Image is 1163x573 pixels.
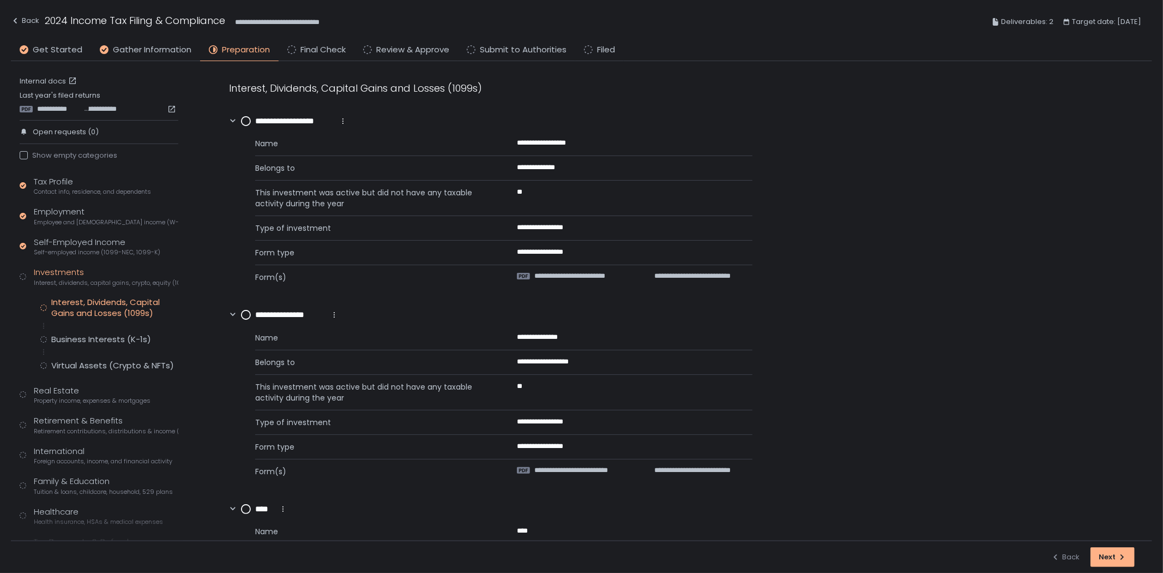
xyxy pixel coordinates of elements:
div: Back [11,14,39,27]
span: This investment was active but did not have any taxable activity during the year [255,187,491,209]
span: Review & Approve [376,44,449,56]
span: Form(s) [255,466,491,477]
button: Back [11,13,39,31]
div: Last year's filed returns [20,91,178,114]
span: Contact info, residence, and dependents [34,188,151,196]
div: Real Estate [34,385,150,405]
span: Interest, dividends, capital gains, crypto, equity (1099s, K-1s) [34,279,178,287]
div: Self-Employed Income [34,236,160,257]
div: Interest, Dividends, Capital Gains and Losses (1099s) [51,297,178,319]
div: Retirement & Benefits [34,415,178,435]
span: Type of investment [255,417,491,428]
span: Name [255,332,491,343]
span: Filed [597,44,615,56]
div: Employment [34,206,178,226]
span: Health insurance, HSAs & medical expenses [34,518,163,526]
span: Form type [255,441,491,452]
span: Foreign accounts, income, and financial activity [34,457,172,465]
span: This investment was active but did not have any taxable activity during the year [255,381,491,403]
div: Healthcare [34,506,163,527]
span: Employee and [DEMOGRAPHIC_DATA] income (W-2s) [34,218,178,226]
span: Open requests (0) [33,127,99,137]
div: Tax Payments & Refunds [34,536,147,557]
button: Next [1090,547,1135,567]
span: Form type [255,247,491,258]
span: Self-employed income (1099-NEC, 1099-K) [34,248,160,256]
span: Belongs to [255,357,491,368]
span: Deliverables: 2 [1001,15,1053,28]
div: Family & Education [34,475,173,496]
span: Name [255,138,491,149]
span: Gather Information [113,44,191,56]
span: Name [255,526,491,537]
div: International [34,445,172,466]
div: Business Interests (K-1s) [51,334,151,345]
span: Property income, expenses & mortgages [34,397,150,405]
span: Belongs to [255,163,491,174]
span: Submit to Authorities [480,44,567,56]
span: Target date: [DATE] [1072,15,1141,28]
div: Next [1099,552,1126,562]
div: Investments [34,266,178,287]
span: Tuition & loans, childcare, household, 529 plans [34,488,173,496]
a: Internal docs [20,76,79,86]
div: Tax Profile [34,176,151,196]
span: Preparation [222,44,270,56]
span: Form(s) [255,272,491,283]
div: Back [1051,552,1080,562]
button: Back [1051,547,1080,567]
span: Type of investment [255,223,491,234]
span: Get Started [33,44,82,56]
div: Virtual Assets (Crypto & NFTs) [51,360,174,371]
span: Final Check [300,44,346,56]
div: Interest, Dividends, Capital Gains and Losses (1099s) [229,81,752,95]
span: Retirement contributions, distributions & income (1099-R, 5498) [34,427,178,435]
h1: 2024 Income Tax Filing & Compliance [45,13,225,28]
